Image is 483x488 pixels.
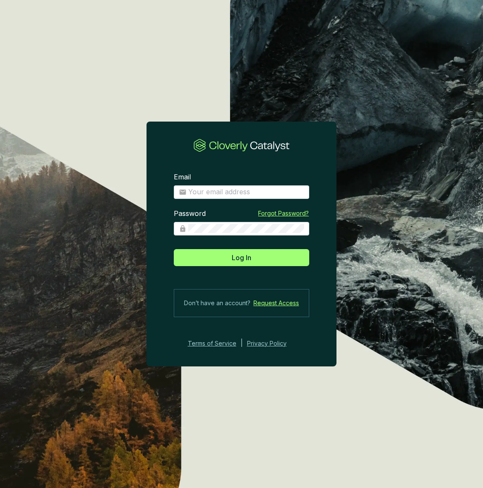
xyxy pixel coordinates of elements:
label: Password [174,209,206,218]
span: Don’t have an account? [184,298,250,308]
a: Forgot Password? [258,209,309,218]
span: Log In [232,253,251,263]
input: Email [188,187,304,197]
button: Log In [174,249,309,266]
a: Terms of Service [185,338,236,349]
div: | [241,338,243,349]
a: Request Access [253,298,299,308]
label: Email [174,173,191,182]
input: Password [188,224,304,233]
a: Privacy Policy [247,338,298,349]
